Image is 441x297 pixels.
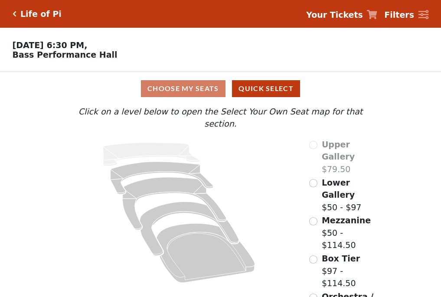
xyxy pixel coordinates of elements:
[157,223,255,283] path: Orchestra / Parterre Circle - Seats Available: 19
[306,10,363,20] strong: Your Tickets
[322,254,360,263] span: Box Tier
[61,105,379,130] p: Click on a level below to open the Select Your Own Seat map for that section.
[384,9,428,21] a: Filters
[306,9,377,21] a: Your Tickets
[322,138,380,176] label: $79.50
[384,10,414,20] strong: Filters
[322,178,355,200] span: Lower Gallery
[322,252,380,290] label: $97 - $114.50
[322,176,380,214] label: $50 - $97
[13,11,16,17] a: Click here to go back to filters
[322,140,355,162] span: Upper Gallery
[20,9,62,19] h5: Life of Pi
[322,214,380,251] label: $50 - $114.50
[232,80,300,97] button: Quick Select
[103,143,200,166] path: Upper Gallery - Seats Available: 0
[322,215,371,225] span: Mezzanine
[111,162,213,194] path: Lower Gallery - Seats Available: 108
